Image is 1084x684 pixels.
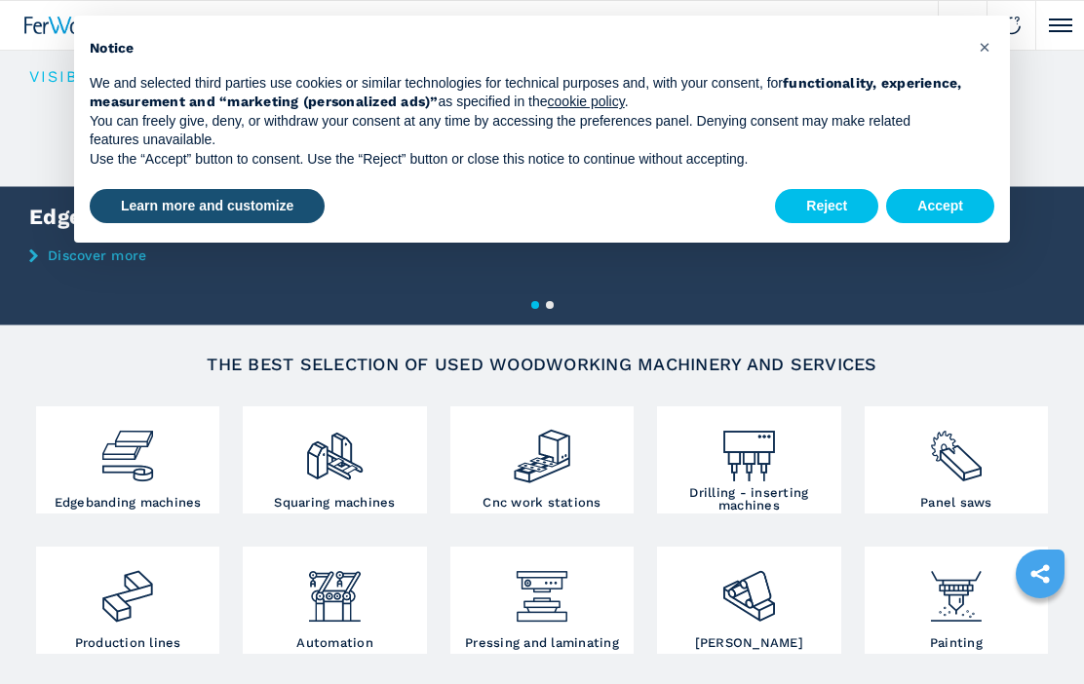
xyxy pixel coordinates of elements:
[36,547,219,654] a: Production lines
[718,551,779,627] img: levigatrici_2.png
[920,496,992,509] h3: Panel saws
[450,406,634,513] a: Cnc work stations
[662,486,835,512] h3: Drilling - inserting machines
[865,547,1048,654] a: Painting
[926,551,987,627] img: verniciatura_1.png
[90,112,963,150] p: You can freely give, deny, or withdraw your consent at any time by accessing the preferences pane...
[90,189,325,224] button: Learn more and customize
[450,547,634,654] a: Pressing and laminating
[1016,550,1065,598] a: sharethis
[55,496,202,509] h3: Edgebanding machines
[304,551,365,627] img: automazione.png
[76,356,1008,373] h2: The best selection of used woodworking machinery and services
[243,547,426,654] a: Automation
[657,547,840,654] a: [PERSON_NAME]
[979,35,990,58] span: ×
[75,636,181,649] h3: Production lines
[90,39,963,58] h2: Notice
[1001,596,1069,669] iframe: Chat
[886,189,994,224] button: Accept
[90,150,963,170] p: Use the “Accept” button to consent. Use the “Reject” button or close this notice to continue with...
[531,301,539,309] button: 1
[865,406,1048,513] a: Panel saws
[930,636,983,649] h3: Painting
[90,75,962,110] strong: functionality, experience, measurement and “marketing (personalized ads)”
[657,406,840,513] a: Drilling - inserting machines
[546,301,554,309] button: 2
[512,551,572,627] img: pressa-strettoia.png
[926,411,987,486] img: sezionatrici_2.png
[1035,1,1084,50] button: Click to toggle menu
[695,636,803,649] h3: [PERSON_NAME]
[465,636,619,649] h3: Pressing and laminating
[90,74,963,112] p: We and selected third parties use cookies or similar technologies for technical purposes and, wit...
[274,496,395,509] h3: Squaring machines
[775,189,878,224] button: Reject
[36,406,219,513] a: Edgebanding machines
[969,31,1000,62] button: Close this notice
[483,496,600,509] h3: Cnc work stations
[304,411,365,486] img: squadratrici_2.png
[97,551,158,627] img: linee_di_produzione_2.png
[548,94,625,109] a: cookie policy
[24,17,104,34] img: Ferwood
[243,406,426,513] a: Squaring machines
[512,411,572,486] img: centro_di_lavoro_cnc_2.png
[296,636,373,649] h3: Automation
[97,411,158,486] img: bordatrici_1.png
[718,411,779,486] img: foratrici_inseritrici_2.png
